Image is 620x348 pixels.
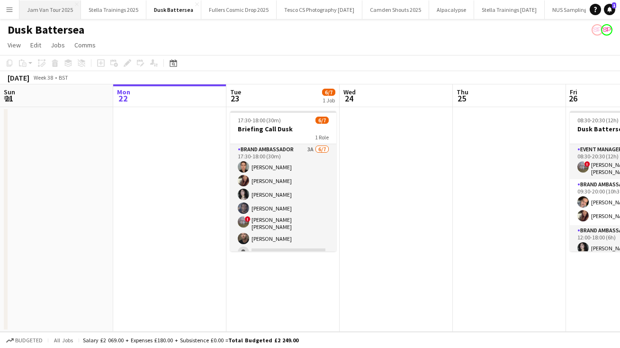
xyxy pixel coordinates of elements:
div: [DATE] [8,73,29,82]
span: All jobs [52,337,75,344]
span: Tue [230,88,241,96]
app-user-avatar: Soozy Peters [601,24,612,36]
span: 22 [116,93,130,104]
span: 25 [455,93,468,104]
button: Alpacalypse [429,0,474,19]
span: Week 38 [31,74,55,81]
button: Camden Shouts 2025 [362,0,429,19]
app-user-avatar: Soozy Peters [592,24,603,36]
h1: Dusk Battersea [8,23,84,37]
div: BST [59,74,68,81]
span: View [8,41,21,49]
button: NUS Sampling 2025 [545,0,607,19]
span: 21 [2,93,15,104]
app-job-card: 17:30-18:00 (30m)6/7Briefing Call Dusk1 RoleBrand Ambassador3A6/717:30-18:00 (30m)[PERSON_NAME][P... [230,111,336,251]
h3: Briefing Call Dusk [230,125,336,133]
span: 23 [229,93,241,104]
button: Stella Trainings 2025 [81,0,146,19]
span: Total Budgeted £2 249.00 [228,337,298,344]
span: 6/7 [322,89,335,96]
span: Wed [343,88,356,96]
button: Jam Van Tour 2025 [19,0,81,19]
span: Mon [117,88,130,96]
span: 1 Role [315,134,329,141]
a: 1 [604,4,615,15]
span: Budgeted [15,337,43,344]
span: 17:30-18:00 (30m) [238,117,281,124]
a: Jobs [47,39,69,51]
span: Sun [4,88,15,96]
button: Dusk Battersea [146,0,201,19]
span: 26 [568,93,577,104]
div: Salary £2 069.00 + Expenses £180.00 + Subsistence £0.00 = [83,337,298,344]
button: Budgeted [5,335,44,346]
span: 08:30-20:30 (12h) [577,117,619,124]
span: Comms [74,41,96,49]
button: Fullers Cosmic Drop 2025 [201,0,277,19]
a: Comms [71,39,99,51]
a: Edit [27,39,45,51]
button: Tesco CS Photography [DATE] [277,0,362,19]
span: Thu [457,88,468,96]
app-card-role: Brand Ambassador3A6/717:30-18:00 (30m)[PERSON_NAME][PERSON_NAME][PERSON_NAME][PERSON_NAME]![PERSO... [230,144,336,262]
button: Stella Trainings [DATE] [474,0,545,19]
span: Jobs [51,41,65,49]
span: Edit [30,41,41,49]
div: 1 Job [323,97,335,104]
span: 24 [342,93,356,104]
a: View [4,39,25,51]
span: ! [584,161,590,167]
span: ! [245,216,251,222]
span: 1 [612,2,616,9]
span: 6/7 [315,117,329,124]
span: Fri [570,88,577,96]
